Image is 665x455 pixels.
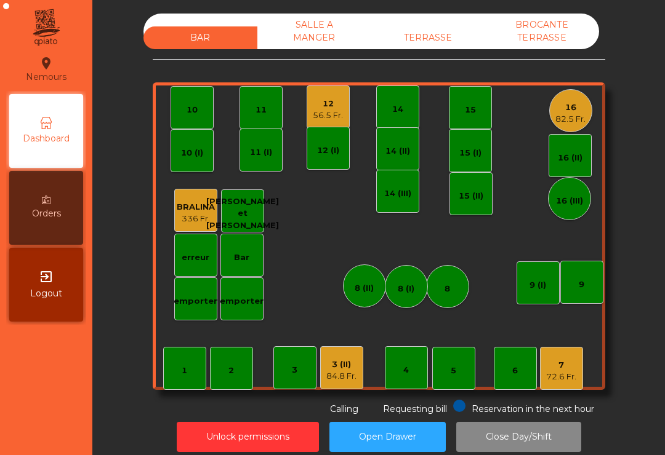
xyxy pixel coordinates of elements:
div: emporter [174,295,217,307]
span: Requesting bill [383,403,447,414]
div: 14 (II) [385,145,410,157]
div: 16 (III) [556,195,583,207]
i: exit_to_app [39,269,54,284]
span: Orders [32,207,61,220]
div: 15 (I) [459,147,482,159]
div: 9 (I) [530,279,546,291]
span: Reservation in the next hour [472,403,594,414]
button: Unlock permissions [177,422,319,452]
div: BRALINA [177,201,215,213]
div: 4 [403,364,409,376]
div: 336 Fr. [177,213,215,225]
div: BAR [143,26,257,49]
div: 5 [451,365,456,377]
div: 1 [182,365,187,377]
div: 12 (I) [317,144,339,157]
div: 16 [555,101,586,114]
span: Dashboard [23,132,70,145]
div: 82.5 Fr. [555,113,586,125]
div: 7 [546,359,576,371]
div: 14 [392,103,403,116]
div: Nemours [26,54,66,85]
div: SALLE A MANGER [257,14,371,49]
div: 3 (II) [326,358,357,371]
div: 11 [256,104,267,116]
div: 3 [292,364,297,376]
div: 8 [445,283,450,295]
div: 15 (II) [459,190,483,202]
span: Logout [30,287,62,300]
div: TERRASSE [371,26,485,49]
div: 8 (I) [398,283,414,295]
div: 72.6 Fr. [546,371,576,383]
div: 6 [512,365,518,377]
button: Close Day/Shift [456,422,581,452]
div: 9 [579,279,584,291]
img: qpiato [31,6,61,49]
div: 14 (III) [384,188,411,200]
span: Calling [330,403,358,414]
div: [PERSON_NAME] et [PERSON_NAME] [206,196,279,232]
div: 16 (II) [558,152,582,164]
div: 10 (I) [181,147,203,159]
div: 10 [187,104,198,116]
div: 8 (II) [355,282,374,295]
button: Open Drawer [329,422,446,452]
div: emporter [220,295,264,307]
div: 84.8 Fr. [326,370,357,382]
div: erreur [182,251,209,264]
div: 15 [465,104,476,116]
div: 12 [313,98,343,110]
div: BROCANTE TERRASSE [485,14,599,49]
div: 56.5 Fr. [313,109,343,122]
div: 11 (I) [250,146,272,159]
i: location_on [39,56,54,71]
div: 2 [228,365,234,377]
div: Bar [234,251,249,264]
